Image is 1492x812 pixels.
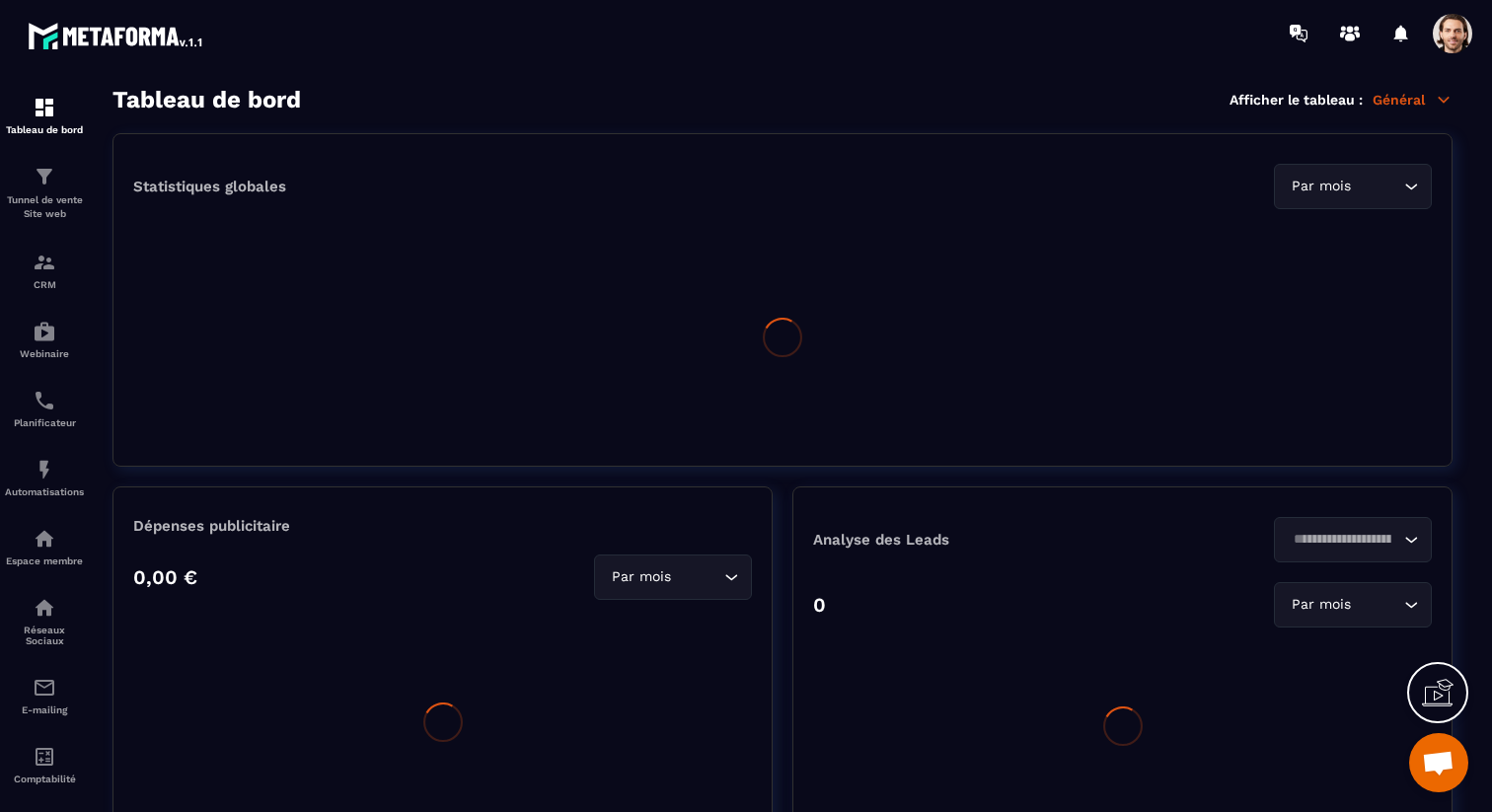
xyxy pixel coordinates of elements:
h3: Tableau de bord [112,86,301,113]
span: Par mois [1287,176,1355,197]
img: email [33,676,56,700]
p: Afficher le tableau : [1230,92,1363,108]
p: Tableau de bord [5,124,84,135]
input: Search for option [1355,594,1399,616]
a: formationformationTunnel de vente Site web [5,150,84,236]
p: Dépenses publicitaire [133,517,752,535]
img: automations [33,320,56,343]
span: Par mois [1287,594,1355,616]
p: CRM [5,279,84,290]
p: Tunnel de vente Site web [5,193,84,221]
p: 0 [813,593,826,617]
p: 0,00 € [133,565,197,589]
img: formation [33,165,56,188]
p: Réseaux Sociaux [5,625,84,646]
div: Search for option [1274,582,1432,627]
p: Automatisations [5,486,84,497]
img: social-network [33,596,56,620]
img: automations [33,458,56,481]
p: Général [1373,91,1453,109]
a: automationsautomationsAutomatisations [5,443,84,512]
a: schedulerschedulerPlanificateur [5,374,84,443]
a: automationsautomationsWebinaire [5,305,84,374]
div: Search for option [1274,517,1432,562]
input: Search for option [1355,176,1399,197]
img: accountant [33,745,56,769]
a: formationformationCRM [5,236,84,305]
p: Webinaire [5,348,84,359]
a: automationsautomationsEspace membre [5,512,84,581]
img: automations [33,527,56,551]
p: Espace membre [5,555,84,566]
a: emailemailE-mailing [5,661,84,730]
a: accountantaccountantComptabilité [5,730,84,799]
div: Search for option [1274,164,1432,209]
p: Analyse des Leads [813,531,1123,549]
img: formation [33,96,56,119]
div: Search for option [594,554,752,600]
span: Par mois [607,566,675,588]
input: Search for option [1287,529,1399,551]
p: Planificateur [5,417,84,428]
a: formationformationTableau de bord [5,81,84,150]
img: scheduler [33,389,56,412]
a: social-networksocial-networkRéseaux Sociaux [5,581,84,661]
input: Search for option [675,566,719,588]
p: Statistiques globales [133,178,286,195]
p: E-mailing [5,704,84,715]
img: logo [28,18,205,53]
img: formation [33,251,56,274]
p: Comptabilité [5,774,84,784]
div: Ouvrir le chat [1409,733,1468,792]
